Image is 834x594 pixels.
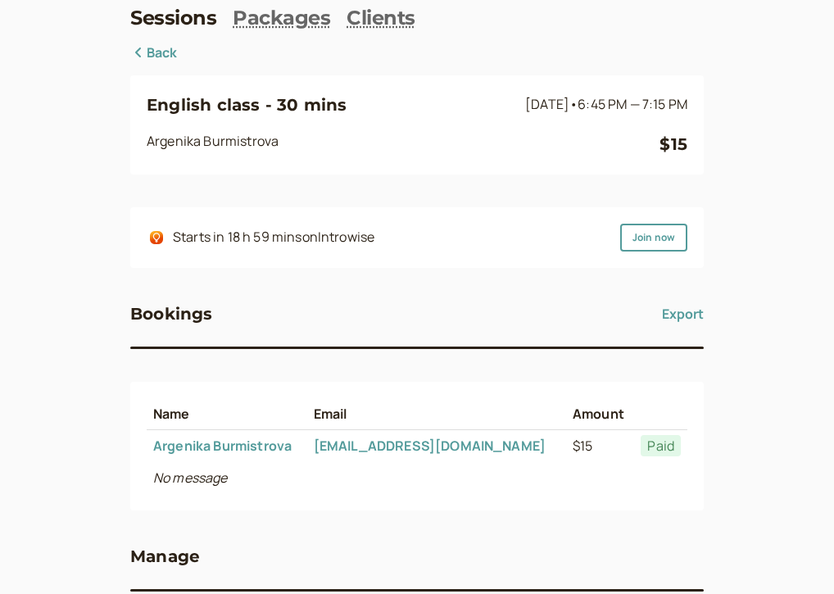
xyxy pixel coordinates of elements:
[659,131,687,157] div: $15
[153,469,228,487] i: No message
[130,543,200,569] h3: Manage
[314,437,546,455] a: [EMAIL_ADDRESS][DOMAIN_NAME]
[153,437,292,455] a: Argenika Burmistrova
[566,430,634,462] td: $15
[318,228,374,246] span: Introwise
[525,95,687,113] span: [DATE]
[307,398,566,430] th: Email
[752,515,834,594] iframe: Chat Widget
[347,7,415,30] a: Clients
[566,398,634,430] th: Amount
[130,7,216,30] a: Sessions
[130,301,213,327] h3: Bookings
[578,95,687,113] span: 6:45 PM — 7:15 PM
[620,224,687,252] a: Join now
[147,131,659,157] div: Argenika Burmistrova
[233,7,330,30] a: Packages
[569,95,578,113] span: •
[130,43,178,64] a: Back
[173,227,374,248] div: Starts in 18 h 59 mins on
[662,301,704,327] button: Export
[147,398,307,430] th: Name
[150,231,163,244] img: integrations-introwise-icon.png
[641,435,681,456] span: Paid
[147,92,519,118] h3: English class - 30 mins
